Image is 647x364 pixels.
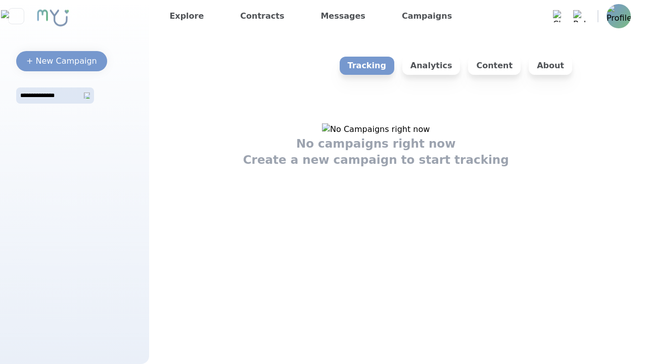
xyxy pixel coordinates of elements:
[573,10,585,22] img: Bell
[468,57,521,75] p: Content
[296,135,456,152] h1: No campaigns right now
[243,152,509,168] h1: Create a new campaign to start tracking
[26,55,97,67] div: + New Campaign
[236,8,288,24] a: Contracts
[16,51,107,71] button: + New Campaign
[322,123,430,135] img: No Campaigns right now
[607,4,631,28] img: Profile
[340,57,394,75] p: Tracking
[165,8,208,24] a: Explore
[529,57,572,75] p: About
[398,8,456,24] a: Campaigns
[1,10,31,22] img: Close sidebar
[402,57,460,75] p: Analytics
[316,8,369,24] a: Messages
[553,10,565,22] img: Chat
